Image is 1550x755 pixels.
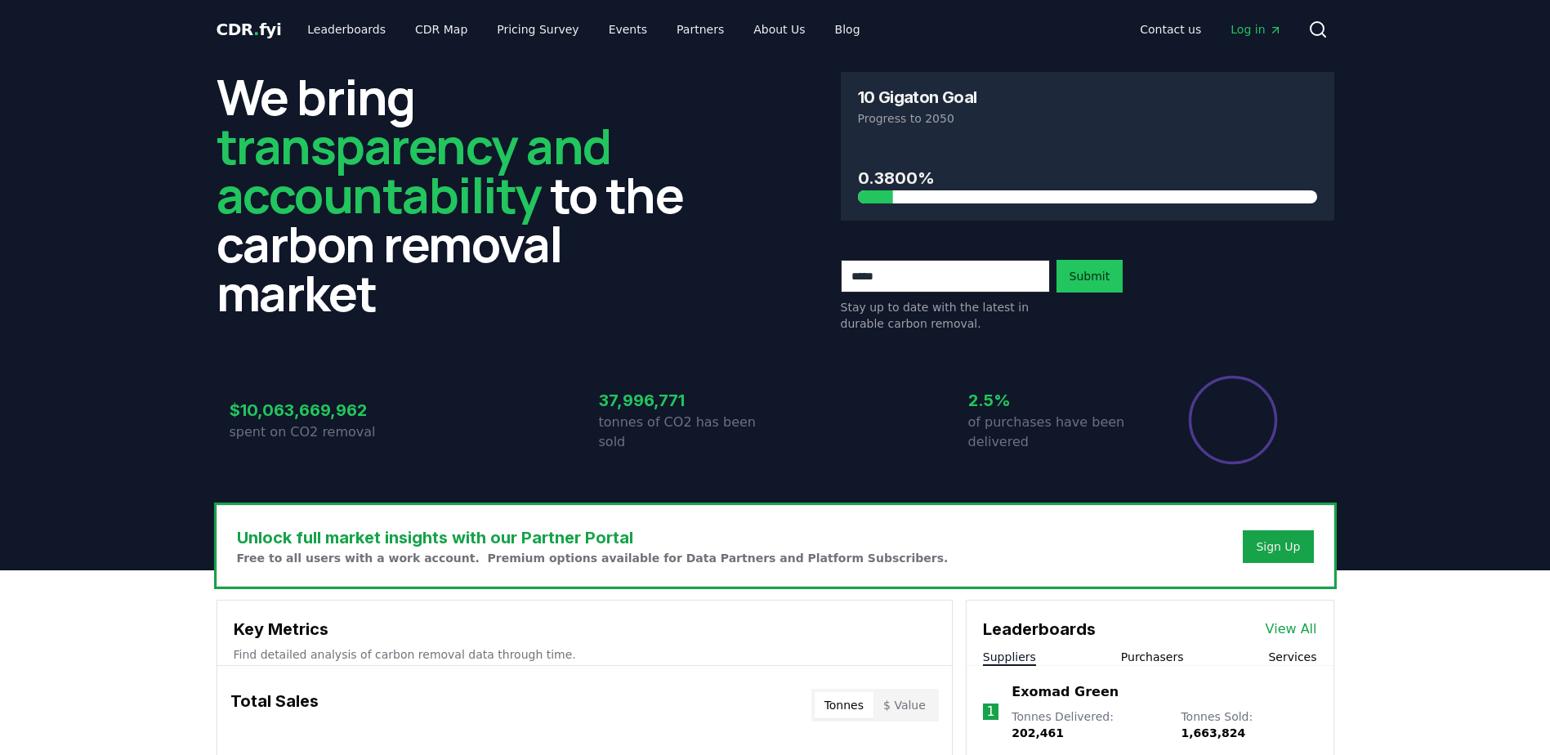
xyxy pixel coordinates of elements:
[841,299,1050,332] p: Stay up to date with the latest in durable carbon removal.
[663,15,737,44] a: Partners
[484,15,592,44] a: Pricing Survey
[1127,15,1294,44] nav: Main
[599,388,775,413] h3: 37,996,771
[858,166,1317,190] h3: 0.3800%
[968,388,1145,413] h3: 2.5%
[1243,530,1313,563] button: Sign Up
[596,15,660,44] a: Events
[1056,260,1123,293] button: Submit
[230,689,319,721] h3: Total Sales
[402,15,480,44] a: CDR Map
[217,20,282,39] span: CDR fyi
[1231,21,1281,38] span: Log in
[217,18,282,41] a: CDR.fyi
[294,15,399,44] a: Leaderboards
[1012,708,1164,741] p: Tonnes Delivered :
[234,617,936,641] h3: Key Metrics
[986,702,994,721] p: 1
[217,112,611,228] span: transparency and accountability
[599,413,775,452] p: tonnes of CO2 has been sold
[858,110,1317,127] p: Progress to 2050
[740,15,818,44] a: About Us
[1121,649,1184,665] button: Purchasers
[983,649,1036,665] button: Suppliers
[237,550,949,566] p: Free to all users with a work account. Premium options available for Data Partners and Platform S...
[253,20,259,39] span: .
[230,398,406,422] h3: $10,063,669,962
[858,89,977,105] h3: 10 Gigaton Goal
[983,617,1096,641] h3: Leaderboards
[968,413,1145,452] p: of purchases have been delivered
[1181,708,1316,741] p: Tonnes Sold :
[1012,726,1064,739] span: 202,461
[237,525,949,550] h3: Unlock full market insights with our Partner Portal
[1268,649,1316,665] button: Services
[234,646,936,663] p: Find detailed analysis of carbon removal data through time.
[217,72,710,317] h2: We bring to the carbon removal market
[230,422,406,442] p: spent on CO2 removal
[1256,538,1300,555] a: Sign Up
[1266,619,1317,639] a: View All
[1217,15,1294,44] a: Log in
[1012,682,1119,702] a: Exomad Green
[822,15,873,44] a: Blog
[1181,726,1245,739] span: 1,663,824
[1127,15,1214,44] a: Contact us
[873,692,936,718] button: $ Value
[815,692,873,718] button: Tonnes
[294,15,873,44] nav: Main
[1187,374,1279,466] div: Percentage of sales delivered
